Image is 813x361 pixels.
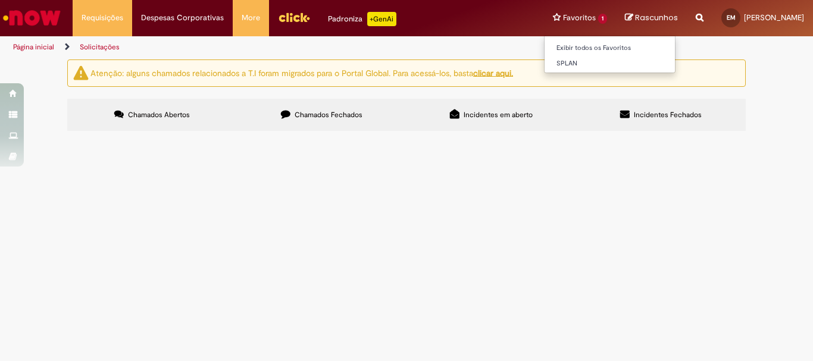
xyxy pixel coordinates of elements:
[634,110,702,120] span: Incidentes Fechados
[90,67,513,78] ng-bind-html: Atenção: alguns chamados relacionados a T.I foram migrados para o Portal Global. Para acessá-los,...
[545,57,676,70] a: SPLAN
[545,42,676,55] a: Exibir todos os Favoritos
[625,12,678,24] a: Rascunhos
[80,42,120,52] a: Solicitações
[13,42,54,52] a: Página inicial
[9,36,533,58] ul: Trilhas de página
[473,67,513,78] a: clicar aqui.
[242,12,260,24] span: More
[82,12,123,24] span: Requisições
[141,12,224,24] span: Despesas Corporativas
[278,8,310,26] img: click_logo_yellow_360x200.png
[464,110,533,120] span: Incidentes em aberto
[598,14,607,24] span: 1
[328,12,396,26] div: Padroniza
[367,12,396,26] p: +GenAi
[295,110,362,120] span: Chamados Fechados
[128,110,190,120] span: Chamados Abertos
[727,14,736,21] span: EM
[563,12,596,24] span: Favoritos
[744,12,804,23] span: [PERSON_NAME]
[635,12,678,23] span: Rascunhos
[1,6,62,30] img: ServiceNow
[544,36,676,73] ul: Favoritos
